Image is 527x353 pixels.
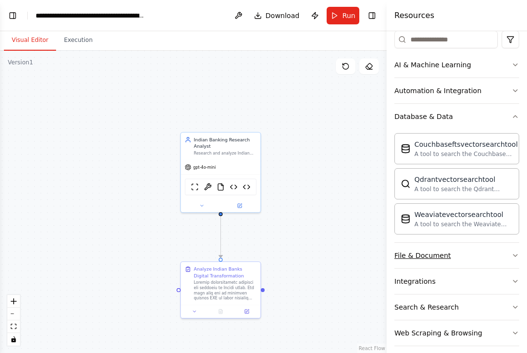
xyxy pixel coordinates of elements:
[217,216,224,258] g: Edge from 489acb0e-31fc-4d96-8ab4-804119af839a to cbaa5968-950f-4e7f-a1cb-adb6d76d8663
[235,308,258,315] button: Open in side panel
[394,251,451,260] div: File & Document
[193,165,215,170] span: gpt-4o-mini
[194,266,257,279] div: Analyze Indian Banks Digital Transformation
[414,150,518,158] div: A tool to search the Couchbase database for relevant information on internal documents.
[250,7,304,24] button: Download
[414,220,513,228] div: A tool to search the Weaviate database for relevant information on internal documents.
[6,9,20,22] button: Show left sidebar
[7,295,20,308] button: zoom in
[401,214,410,224] img: Weaviatevectorsearchtool
[217,183,225,191] img: FileReadTool
[180,132,261,213] div: Indian Banking Research AnalystResearch and analyze Indian banks from Excel/CSV input files to ex...
[207,308,234,315] button: No output available
[394,104,519,129] button: Database & Data
[243,183,251,191] img: Excel Bank List Processor
[204,183,212,191] img: BrightDataSearchTool
[194,280,257,301] div: Loremip dolorsitametc adipisci eli seddoeiu te Incidi utlab. Etd magn aliq eni ad minimven quisno...
[191,183,199,191] img: ScrapeWebsiteTool
[394,112,453,121] div: Database & Data
[394,269,519,294] button: Integrations
[401,144,410,154] img: Couchbaseftsvectorsearchtool
[394,276,435,286] div: Integrations
[394,129,519,242] div: Database & Data
[394,60,471,70] div: AI & Machine Learning
[394,10,434,21] h4: Resources
[414,175,513,184] div: Qdrantvectorsearchtool
[359,346,385,351] a: React Flow attribution
[394,320,519,346] button: Web Scraping & Browsing
[221,202,258,210] button: Open in side panel
[194,137,257,150] div: Indian Banking Research Analyst
[394,78,519,103] button: Automation & Integration
[56,30,100,51] button: Execution
[394,302,459,312] div: Search & Research
[414,139,518,149] div: Couchbaseftsvectorsearchtool
[365,9,379,22] button: Hide right sidebar
[266,11,300,20] span: Download
[4,30,56,51] button: Visual Editor
[230,183,237,191] img: CSV Bank List Parser
[394,86,482,96] div: Automation & Integration
[394,243,519,268] button: File & Document
[327,7,359,24] button: Run
[414,210,513,219] div: Weaviatevectorsearchtool
[401,179,410,189] img: Qdrantvectorsearchtool
[8,59,33,66] div: Version 1
[7,333,20,346] button: toggle interactivity
[180,261,261,318] div: Analyze Indian Banks Digital TransformationLoremip dolorsitametc adipisci eli seddoeiu te Incidi ...
[394,328,482,338] div: Web Scraping & Browsing
[194,151,257,156] div: Research and analyze Indian banks from Excel/CSV input files to extract comprehensive information...
[414,185,513,193] div: A tool to search the Qdrant database for relevant information on internal documents.
[394,52,519,78] button: AI & Machine Learning
[7,295,20,346] div: React Flow controls
[7,308,20,320] button: zoom out
[394,294,519,320] button: Search & Research
[7,320,20,333] button: fit view
[36,11,145,20] nav: breadcrumb
[342,11,355,20] span: Run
